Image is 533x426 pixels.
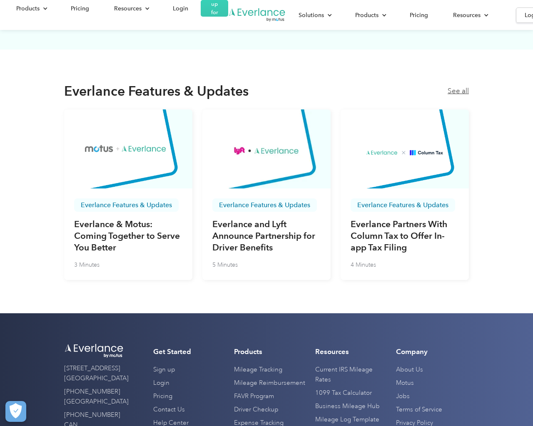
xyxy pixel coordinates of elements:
h4: Resources [315,347,349,357]
div: Products [16,3,40,14]
div: Resources [114,3,142,14]
p: Everlance Features & Updates [357,202,448,208]
a: Jobs [396,390,410,403]
div: Pricing [410,10,428,20]
a: Pricing [153,390,172,403]
a: Mileage Reimbursement [234,376,305,390]
div: Resources [453,10,481,20]
a: Business Mileage Hub [315,400,380,413]
a: Login [164,1,197,16]
div: Products [355,10,379,20]
a: About Us [396,363,423,376]
p: 5 Minutes [212,260,238,270]
div: Login [173,3,188,14]
a: Current IRS Mileage Rates [315,363,388,386]
h3: Everlance & Motus: Coming Together to Serve You Better [74,218,182,253]
h4: Products [234,347,262,357]
p: 4 Minutes [351,260,376,270]
button: Cookies Settings [5,401,26,422]
a: 1099 Tax Calculator [315,386,372,400]
h3: Everlance Partners With Column Tax to Offer In-app Tax Filing [351,218,459,253]
h4: Company [396,347,428,357]
a: Go to homepage [228,7,286,22]
div: Pricing [71,3,89,14]
div: Resources [106,1,156,16]
a: Everlance Features & UpdatesEverlance and Lyft Announce Partnership for Driver Benefits5 Minutes [202,109,331,280]
a: See all [448,87,469,95]
div: Products [347,8,393,22]
a: Everlance Features & UpdatesEverlance Partners With Column Tax to Offer In-app Tax Filing4 Minutes [341,109,469,280]
a: Sign up [153,363,175,376]
a: Login [153,376,169,390]
img: Everlance logo white [64,343,124,359]
p: Everlance Features & Updates [81,202,172,208]
a: FAVR Program [234,390,274,403]
p: 3 Minutes [74,260,100,270]
a: Mileage Tracking [234,363,282,376]
h2: Everlance Features & Updates [64,83,249,99]
a: Pricing [62,1,97,16]
a: Everlance Features & UpdatesEverlance & Motus: Coming Together to Serve You Better3 Minutes [64,109,192,280]
div: Solutions [290,8,339,22]
a: [PHONE_NUMBER] [GEOGRAPHIC_DATA] [64,385,129,409]
h4: Get Started [153,347,191,357]
a: [STREET_ADDRESS][GEOGRAPHIC_DATA] [64,362,129,385]
a: Contact Us [153,403,185,416]
div: Products [8,1,54,16]
p: Everlance Features & Updates [219,202,310,208]
div: Resources [445,8,495,22]
div: Solutions [299,10,324,20]
a: Pricing [401,8,436,22]
a: Terms of Service [396,403,442,416]
h3: Everlance and Lyft Announce Partnership for Driver Benefits [212,218,321,253]
a: Driver Checkup [234,403,278,416]
a: Motus [396,376,414,390]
